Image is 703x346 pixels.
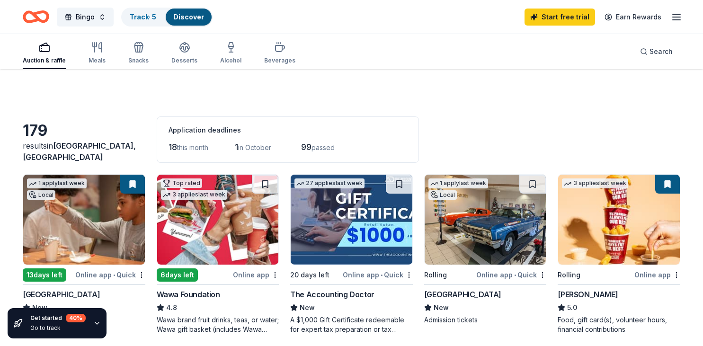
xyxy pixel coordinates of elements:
img: Image for Da Vinci Science Center [23,175,145,265]
span: 99 [301,142,311,152]
div: Local [27,190,55,200]
div: 6 days left [157,268,198,282]
div: Auction & raffle [23,57,66,64]
a: Image for Wawa FoundationTop rated3 applieslast week6days leftOnline appWawa Foundation4.8Wawa br... [157,174,279,334]
button: Track· 5Discover [121,8,213,27]
div: Meals [89,57,106,64]
div: The Accounting Doctor [290,289,374,300]
div: Online app Quick [343,269,413,281]
span: 4.8 [166,302,177,313]
a: Image for Sheetz3 applieslast weekRollingOnline app[PERSON_NAME]5.0Food, gift card(s), volunteer ... [558,174,680,334]
span: [GEOGRAPHIC_DATA], [GEOGRAPHIC_DATA] [23,141,136,162]
div: [GEOGRAPHIC_DATA] [424,289,501,300]
span: New [434,302,449,313]
span: in [23,141,136,162]
div: Wawa brand fruit drinks, teas, or water; Wawa gift basket (includes Wawa products and coupons) [157,315,279,334]
img: Image for The Accounting Doctor [291,175,412,265]
button: Meals [89,38,106,69]
button: Desserts [171,38,197,69]
div: 3 applies last week [161,190,227,200]
span: • [113,271,115,279]
span: Bingo [76,11,95,23]
div: Online app [634,269,680,281]
div: Application deadlines [169,124,407,136]
span: 1 [235,142,238,152]
div: Admission tickets [424,315,547,325]
a: Discover [173,13,204,21]
img: Image for Wawa Foundation [157,175,279,265]
div: Wawa Foundation [157,289,220,300]
a: Start free trial [525,9,595,26]
div: Get started [30,314,86,322]
button: Search [632,42,680,61]
div: results [23,140,145,163]
div: Go to track [30,324,86,332]
span: in October [238,143,271,151]
a: Image for AACA Museum1 applylast weekLocalRollingOnline app•Quick[GEOGRAPHIC_DATA]NewAdmission ti... [424,174,547,325]
button: Auction & raffle [23,38,66,69]
div: Online app Quick [75,269,145,281]
div: 179 [23,121,145,140]
span: 18 [169,142,177,152]
a: Image for Da Vinci Science Center1 applylast weekLocal13days leftOnline app•Quick[GEOGRAPHIC_DATA... [23,174,145,325]
div: Beverages [264,57,295,64]
span: • [514,271,516,279]
button: Beverages [264,38,295,69]
div: 13 days left [23,268,66,282]
button: Alcohol [220,38,241,69]
div: Online app Quick [476,269,546,281]
span: Search [650,46,673,57]
img: Image for AACA Museum [425,175,546,265]
div: A $1,000 Gift Certificate redeemable for expert tax preparation or tax resolution services—recipi... [290,315,413,334]
div: Online app [233,269,279,281]
span: passed [311,143,335,151]
div: 40 % [66,314,86,322]
div: 3 applies last week [562,178,628,188]
div: Rolling [424,269,447,281]
button: Snacks [128,38,149,69]
div: Alcohol [220,57,241,64]
div: 20 days left [290,269,329,281]
div: 1 apply last week [428,178,488,188]
a: Track· 5 [130,13,156,21]
div: Top rated [161,178,202,188]
a: Home [23,6,49,28]
div: [PERSON_NAME] [558,289,618,300]
span: New [300,302,315,313]
div: [GEOGRAPHIC_DATA] [23,289,100,300]
button: Bingo [57,8,114,27]
a: Earn Rewards [599,9,667,26]
a: Image for The Accounting Doctor27 applieslast week20 days leftOnline app•QuickThe Accounting Doct... [290,174,413,334]
div: Desserts [171,57,197,64]
span: 5.0 [567,302,577,313]
div: Snacks [128,57,149,64]
img: Image for Sheetz [558,175,680,265]
div: Food, gift card(s), volunteer hours, financial contributions [558,315,680,334]
span: • [381,271,383,279]
div: 27 applies last week [294,178,365,188]
span: this month [177,143,208,151]
div: Rolling [558,269,580,281]
div: Local [428,190,457,200]
div: 1 apply last week [27,178,87,188]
